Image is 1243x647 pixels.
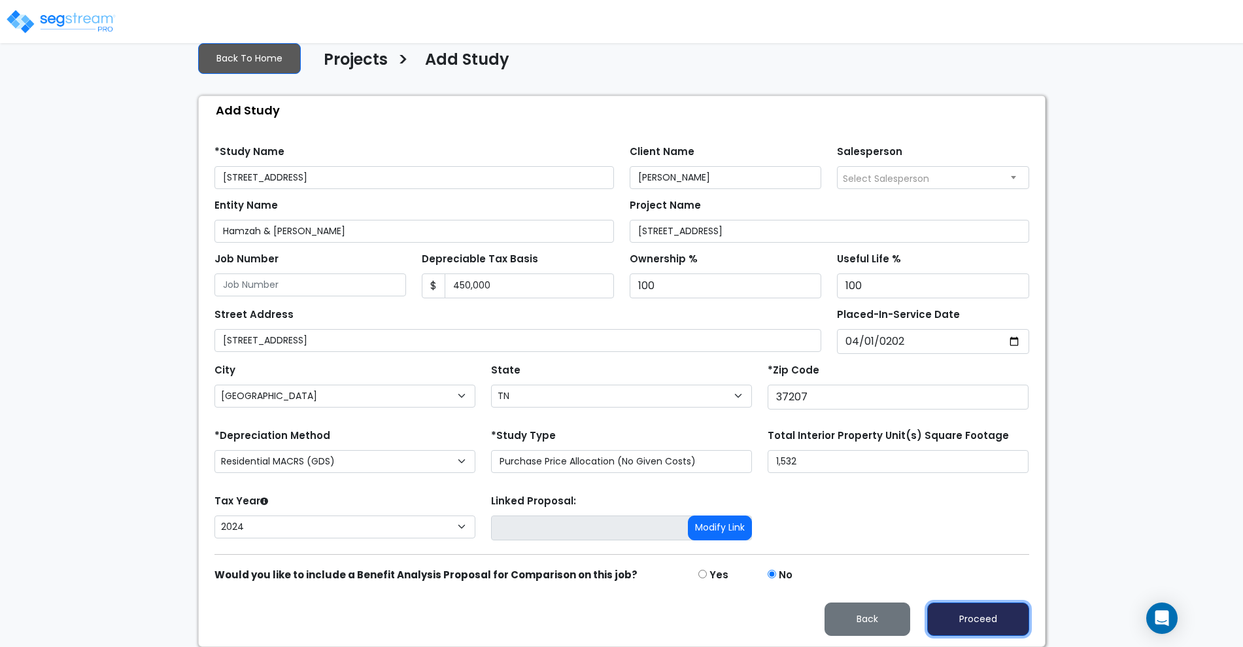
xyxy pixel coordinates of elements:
[837,145,902,160] label: Salesperson
[214,252,279,267] label: Job Number
[779,568,792,583] label: No
[5,9,116,35] img: logo_pro_r.png
[445,273,614,298] input: 0.00
[837,273,1029,298] input: Useful Life %
[709,568,728,583] label: Yes
[214,273,407,296] input: Job Number
[630,145,694,160] label: Client Name
[837,307,960,323] label: Placed-In-Service Date
[422,273,445,298] span: $
[768,428,1009,444] label: Total Interior Property Unit(s) Square Footage
[630,273,822,298] input: Ownership %
[1146,603,1178,634] div: Open Intercom Messenger
[214,363,235,378] label: City
[688,516,752,540] button: Modify Link
[630,220,1029,243] input: Project Name
[843,172,929,185] span: Select Salesperson
[814,610,921,626] a: Back
[198,43,301,74] a: Back To Home
[214,428,330,444] label: *Depreciation Method
[398,49,409,75] h3: >
[422,252,538,267] label: Depreciable Tax Basis
[927,603,1029,636] button: Proceed
[415,50,509,78] a: Add Study
[491,494,576,509] label: Linked Proposal:
[214,568,638,582] strong: Would you like to include a Benefit Analysis Proposal for Comparison on this job?
[205,96,1045,124] div: Add Study
[768,385,1029,410] input: Zip Code
[630,166,822,189] input: Client Name
[214,145,284,160] label: *Study Name
[768,450,1029,473] input: total square foot
[214,198,278,213] label: Entity Name
[491,363,520,378] label: State
[314,50,388,78] a: Projects
[324,50,388,73] h4: Projects
[768,363,819,378] label: *Zip Code
[425,50,509,73] h4: Add Study
[214,166,614,189] input: Study Name
[630,252,698,267] label: Ownership %
[630,198,701,213] label: Project Name
[837,252,901,267] label: Useful Life %
[214,329,822,352] input: Street Address
[825,603,910,636] button: Back
[214,220,614,243] input: Entity Name
[491,428,556,444] label: *Study Type
[214,307,294,323] label: Street Address
[214,494,268,509] label: Tax Year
